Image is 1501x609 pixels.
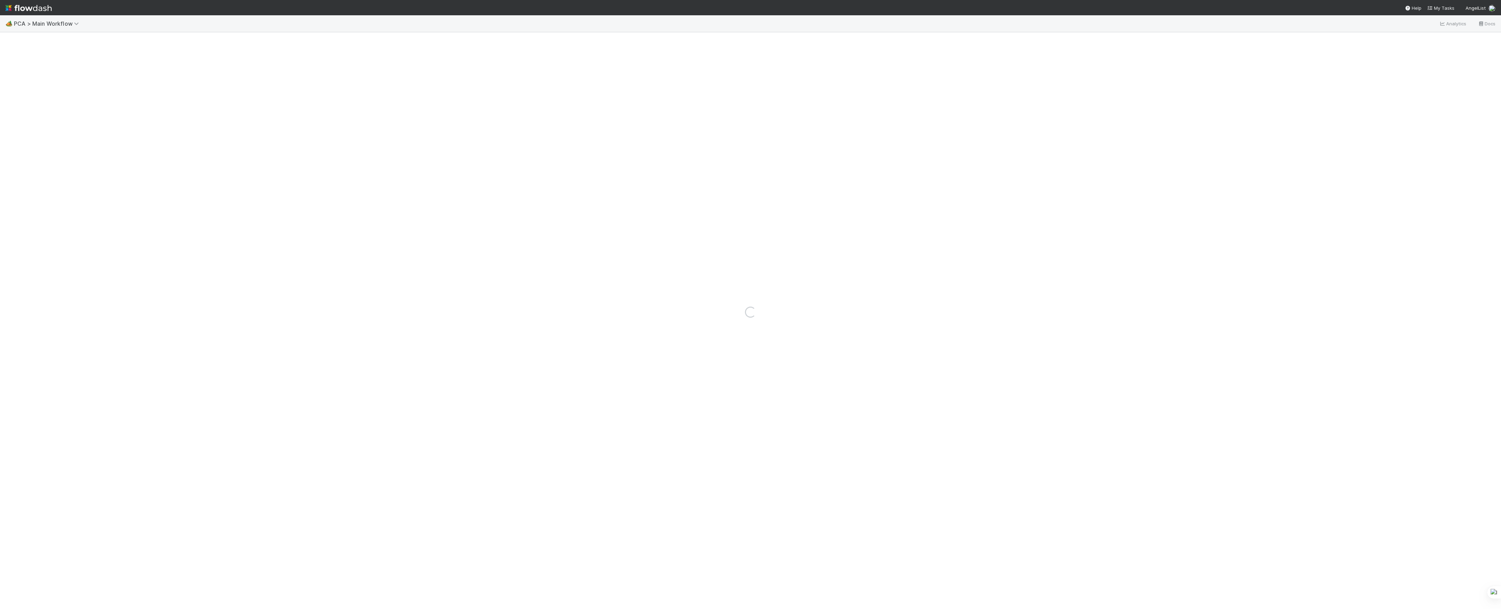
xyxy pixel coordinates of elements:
[1466,5,1486,11] span: AngelList
[1488,5,1495,12] img: avatar_b6a6ccf4-6160-40f7-90da-56c3221167ae.png
[1427,5,1454,11] a: My Tasks
[1405,5,1421,11] div: Help
[6,2,52,14] img: logo-inverted-e16ddd16eac7371096b0.svg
